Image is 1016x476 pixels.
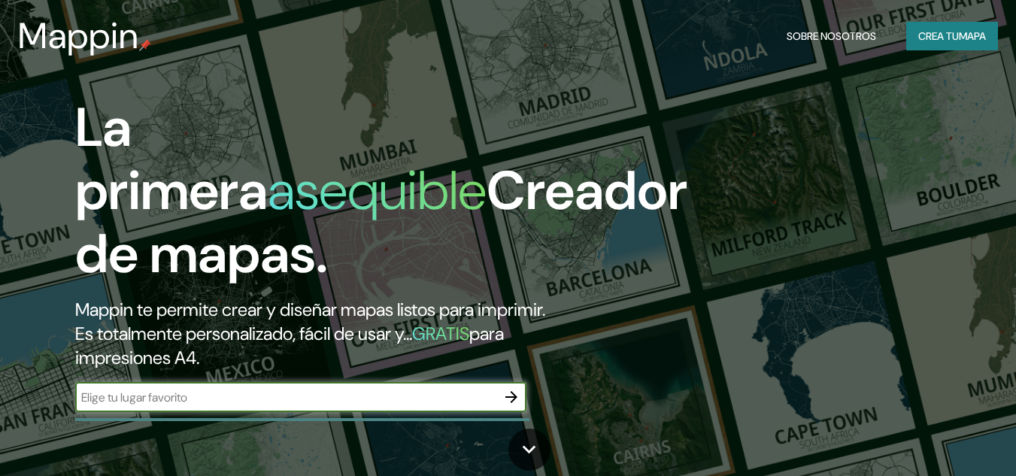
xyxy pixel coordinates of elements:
[412,322,469,345] font: GRATIS
[787,29,876,43] font: Sobre nosotros
[75,322,504,369] font: para impresiones A4.
[18,12,139,59] font: Mappin
[75,389,496,406] input: Elige tu lugar favorito
[139,39,151,51] img: pin de mapeo
[268,156,487,226] font: asequible
[75,298,545,321] font: Mappin te permite crear y diseñar mapas listos para imprimir.
[75,156,687,289] font: Creador de mapas.
[75,92,268,226] font: La primera
[918,29,959,43] font: Crea tu
[959,29,986,43] font: mapa
[906,22,998,50] button: Crea tumapa
[781,22,882,50] button: Sobre nosotros
[75,322,412,345] font: Es totalmente personalizado, fácil de usar y...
